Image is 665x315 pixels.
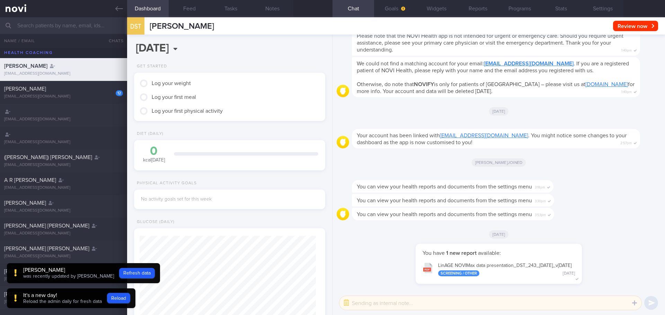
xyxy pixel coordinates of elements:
[621,46,632,53] span: 1:49pm
[141,196,318,203] div: No activity goals set for this week
[4,277,123,282] div: [EMAIL_ADDRESS][DOMAIN_NAME]
[141,145,167,164] div: kcal [DATE]
[4,71,123,76] div: [EMAIL_ADDRESS][DOMAIN_NAME]
[423,250,575,257] p: You have available:
[4,177,56,183] span: A R [PERSON_NAME]
[563,271,575,276] div: [DATE]
[141,145,167,157] div: 0
[357,82,635,94] span: Otherwise, do note that is only for patients of [GEOGRAPHIC_DATA] – please visit us at for more i...
[445,250,478,256] strong: 1 new report
[613,21,658,31] button: Review now
[23,292,102,299] div: It's a new day!
[4,163,123,168] div: [EMAIL_ADDRESS][DOMAIN_NAME]
[357,133,627,145] span: Your account has been linked with . You might notice some changes to your dashboard as the app is...
[134,181,197,186] div: Physical Activity Goals
[150,22,214,30] span: [PERSON_NAME]
[419,258,578,280] button: LinAGE NOVIMax data presentation_DST_243_[DATE]_v[DATE] Screening / Other [DATE]
[23,274,114,279] span: was recently updated by [PERSON_NAME]
[489,230,509,239] span: [DATE]
[4,94,123,99] div: [EMAIL_ADDRESS][DOMAIN_NAME]
[4,208,123,213] div: [EMAIL_ADDRESS][DOMAIN_NAME]
[535,197,546,204] span: 3:30pm
[134,131,163,137] div: Diet (Daily)
[23,299,102,304] span: Reload the admin daily for fresh data
[357,198,532,203] span: You can view your health reports and documents from the settings menu
[116,90,123,96] div: 12
[125,13,146,40] div: DST
[4,254,123,259] div: [EMAIL_ADDRESS][DOMAIN_NAME]
[535,183,545,190] span: 3:18pm
[535,211,546,217] span: 3:53pm
[4,117,123,122] div: [EMAIL_ADDRESS][DOMAIN_NAME]
[4,223,89,229] span: [PERSON_NAME] [PERSON_NAME]
[4,269,46,274] span: [PERSON_NAME]
[119,268,155,278] button: Refresh data
[621,88,632,94] span: 1:49pm
[4,299,123,305] div: [EMAIL_ADDRESS][DOMAIN_NAME]
[620,139,632,146] span: 2:57pm
[4,63,47,69] span: [PERSON_NAME]
[357,212,532,217] span: You can view your health reports and documents from the settings menu
[4,246,89,251] span: [PERSON_NAME] [PERSON_NAME]
[438,263,575,277] div: LinAGE NOVIMax data presentation_ DST_ 243_ [DATE]_ v[DATE]
[4,86,46,92] span: [PERSON_NAME]
[585,82,628,87] a: [DOMAIN_NAME]
[4,140,123,145] div: [EMAIL_ADDRESS][DOMAIN_NAME]
[484,61,574,66] a: [EMAIL_ADDRESS][DOMAIN_NAME]
[107,293,130,303] button: Reload
[438,270,479,276] div: Screening / Other
[357,33,623,53] span: Please note that the NOVI Health app is not intended for urgent or emergency care. Should you req...
[4,155,92,160] span: ([PERSON_NAME]) [PERSON_NAME]
[23,267,114,274] div: [PERSON_NAME]
[134,64,167,69] div: Get Started
[4,291,46,297] span: [PERSON_NAME]
[414,82,434,87] strong: NOVIFY
[4,231,123,236] div: [EMAIL_ADDRESS][DOMAIN_NAME]
[357,61,629,73] span: We could not find a matching account for your email: . If you are a registered patient of NOVI He...
[99,34,127,48] button: Chats
[472,158,526,167] span: [PERSON_NAME] joined
[440,133,528,138] a: [EMAIL_ADDRESS][DOMAIN_NAME]
[134,220,175,225] div: Glucose (Daily)
[489,107,509,115] span: [DATE]
[4,200,46,206] span: [PERSON_NAME]
[4,185,123,191] div: [EMAIL_ADDRESS][DOMAIN_NAME]
[357,184,532,189] span: You can view your health reports and documents from the settings menu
